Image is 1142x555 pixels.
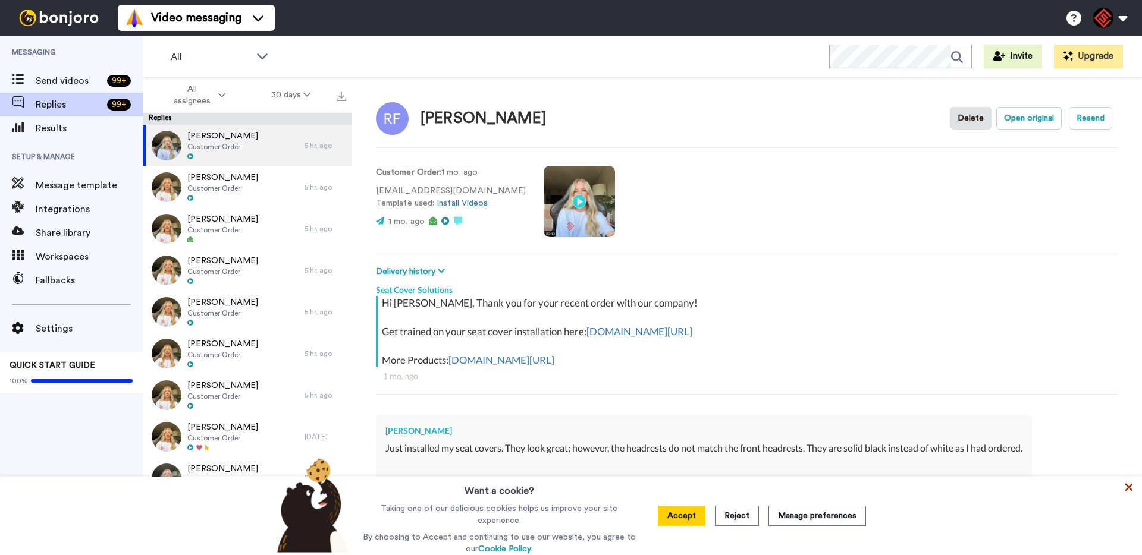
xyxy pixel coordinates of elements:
[266,458,354,553] img: bear-with-cookie.png
[421,110,547,127] div: [PERSON_NAME]
[107,99,131,111] div: 99 +
[305,182,346,192] div: 5 hr. ago
[152,214,181,244] img: 3d5c8ce4-51f4-4b56-a874-141fb3aa49ed-thumb.jpg
[187,433,258,443] span: Customer Order
[143,250,352,291] a: [PERSON_NAME]Customer Order5 hr. ago
[187,225,258,235] span: Customer Order
[143,374,352,416] a: [PERSON_NAME]Customer Order5 hr. ago
[305,224,346,234] div: 5 hr. ago
[145,78,249,112] button: All assignees
[305,432,346,442] div: [DATE]
[996,107,1062,130] button: Open original
[151,10,241,26] span: Video messaging
[376,166,526,179] p: : 1 mo. ago
[187,421,258,433] span: [PERSON_NAME]
[143,291,352,333] a: [PERSON_NAME]Customer Order5 hr. ago
[950,107,992,130] button: Delete
[143,125,352,166] a: [PERSON_NAME]Customer Order5 hr. ago
[337,92,346,101] img: export.svg
[385,425,1022,437] div: [PERSON_NAME]
[768,506,866,526] button: Manage preferences
[143,208,352,250] a: [PERSON_NAME]Customer Order5 hr. ago
[333,86,350,104] button: Export all results that match these filters now.
[107,75,131,87] div: 99 +
[36,121,143,135] span: Results
[36,226,143,240] span: Share library
[36,202,143,216] span: Integrations
[187,463,258,475] span: [PERSON_NAME]
[36,321,143,336] span: Settings
[152,339,181,368] img: 96e7cb33-0ad0-4b88-82f8-5b0011c9af66-thumb.jpg
[187,308,258,318] span: Customer Order
[187,350,258,360] span: Customer Order
[376,185,526,210] p: [EMAIL_ADDRESS][DOMAIN_NAME] Template used:
[305,141,346,150] div: 5 hr. ago
[143,166,352,208] a: [PERSON_NAME]Customer Order5 hr. ago
[152,422,181,452] img: df15f537-7590-4922-902a-a0f9944ab2ee-thumb.jpg
[187,213,258,225] span: [PERSON_NAME]
[187,255,258,267] span: [PERSON_NAME]
[187,380,258,392] span: [PERSON_NAME]
[1054,45,1123,68] button: Upgrade
[187,184,258,193] span: Customer Order
[143,416,352,458] a: [PERSON_NAME]Customer Order[DATE]
[376,265,448,278] button: Delivery history
[125,8,144,27] img: vm-color.svg
[437,199,488,207] a: Install Videos
[152,463,181,493] img: 654933cc-dacb-4231-b564-02dfa2f0c855-thumb.jpg
[376,102,409,135] img: Image of Ronald Finch
[168,83,216,107] span: All assignees
[187,172,258,184] span: [PERSON_NAME]
[36,74,102,88] span: Send videos
[448,354,554,366] a: [DOMAIN_NAME][URL]
[187,475,258,484] span: Customer Order
[152,172,181,202] img: 62401c04-7ad4-4ef9-b427-36f55b24b825-thumb.jpg
[465,477,534,498] h3: Want a cookie?
[14,10,103,26] img: bj-logo-header-white.svg
[171,50,250,64] span: All
[187,130,258,142] span: [PERSON_NAME]
[152,256,181,285] img: de92132a-c6d4-4d94-beff-42c21891442a-thumb.jpg
[249,84,334,106] button: 30 days
[152,297,181,327] img: f0d36fcb-40ce-41f9-bc78-fb01478e433e-thumb.jpg
[376,278,1118,296] div: Seat Cover Solutions
[10,361,95,370] span: QUICK START GUIDE
[984,45,1042,68] button: Invite
[152,380,181,410] img: 57b2b76f-255b-4d0f-ab7a-9db47b412f13-thumb.jpg
[187,142,258,152] span: Customer Order
[376,168,440,176] strong: Customer Order
[360,531,639,555] p: By choosing to Accept and continuing to use our website, you agree to our .
[305,266,346,275] div: 5 hr. ago
[187,392,258,401] span: Customer Order
[187,338,258,350] span: [PERSON_NAME]
[305,307,346,317] div: 5 hr. ago
[383,370,1111,382] div: 1 mo. ago
[10,376,28,386] span: 100%
[388,217,425,226] span: 1 mo. ago
[143,458,352,499] a: [PERSON_NAME]Customer Order[DATE]
[305,349,346,358] div: 5 hr. ago
[143,333,352,374] a: [PERSON_NAME]Customer Order5 hr. ago
[360,503,639,526] p: Taking one of our delicious cookies helps us improve your site experience.
[187,297,258,308] span: [PERSON_NAME]
[36,273,143,288] span: Fallbacks
[36,250,143,264] span: Workspaces
[478,545,531,553] a: Cookie Policy
[715,506,759,526] button: Reject
[36,97,102,112] span: Replies
[152,131,181,160] img: d54859e9-cf5f-46b9-bba1-5f0ae0fa1de1-thumb.jpg
[1069,107,1112,130] button: Resend
[143,113,352,125] div: Replies
[187,267,258,276] span: Customer Order
[36,178,143,193] span: Message template
[586,325,692,338] a: [DOMAIN_NAME][URL]
[658,506,705,526] button: Accept
[305,390,346,400] div: 5 hr. ago
[382,296,1115,367] div: Hi [PERSON_NAME], Thank you for your recent order with our company! Get trained on your seat cove...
